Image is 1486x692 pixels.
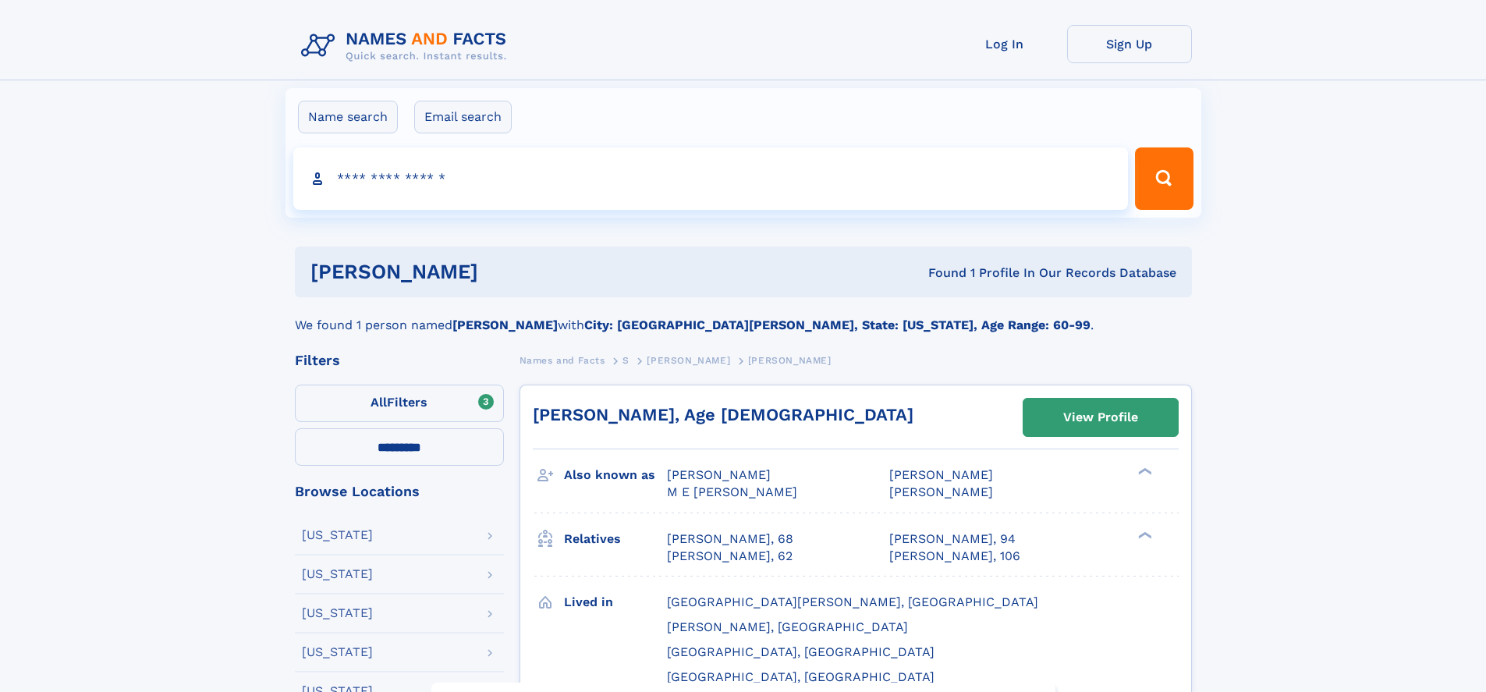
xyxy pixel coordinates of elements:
div: Found 1 Profile In Our Records Database [703,264,1176,282]
span: All [371,395,387,410]
div: ❯ [1134,530,1153,540]
a: [PERSON_NAME], 62 [667,548,793,565]
span: [PERSON_NAME] [748,355,832,366]
a: Log In [942,25,1067,63]
span: S [622,355,630,366]
div: [US_STATE] [302,607,373,619]
a: [PERSON_NAME], 106 [889,548,1020,565]
div: [US_STATE] [302,646,373,658]
a: Sign Up [1067,25,1192,63]
span: [GEOGRAPHIC_DATA][PERSON_NAME], [GEOGRAPHIC_DATA] [667,594,1038,609]
a: [PERSON_NAME], 68 [667,531,793,548]
h3: Also known as [564,462,667,488]
div: We found 1 person named with . [295,297,1192,335]
span: [GEOGRAPHIC_DATA], [GEOGRAPHIC_DATA] [667,644,935,659]
a: [PERSON_NAME], Age [DEMOGRAPHIC_DATA] [533,405,913,424]
span: [GEOGRAPHIC_DATA], [GEOGRAPHIC_DATA] [667,669,935,684]
b: [PERSON_NAME] [452,318,558,332]
span: [PERSON_NAME] [889,484,993,499]
div: [US_STATE] [302,529,373,541]
span: [PERSON_NAME], [GEOGRAPHIC_DATA] [667,619,908,634]
h3: Relatives [564,526,667,552]
div: View Profile [1063,399,1138,435]
a: [PERSON_NAME] [647,350,730,370]
label: Filters [295,385,504,422]
div: [US_STATE] [302,568,373,580]
input: search input [293,147,1129,210]
label: Email search [414,101,512,133]
a: [PERSON_NAME], 94 [889,531,1016,548]
div: ❯ [1134,467,1153,477]
span: [PERSON_NAME] [647,355,730,366]
img: Logo Names and Facts [295,25,520,67]
h1: [PERSON_NAME] [310,262,704,282]
span: [PERSON_NAME] [667,467,771,482]
a: View Profile [1023,399,1178,436]
b: City: [GEOGRAPHIC_DATA][PERSON_NAME], State: [US_STATE], Age Range: 60-99 [584,318,1091,332]
div: Browse Locations [295,484,504,499]
a: Names and Facts [520,350,605,370]
span: M E [PERSON_NAME] [667,484,797,499]
a: S [622,350,630,370]
button: Search Button [1135,147,1193,210]
label: Name search [298,101,398,133]
span: [PERSON_NAME] [889,467,993,482]
div: Filters [295,353,504,367]
h3: Lived in [564,589,667,616]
